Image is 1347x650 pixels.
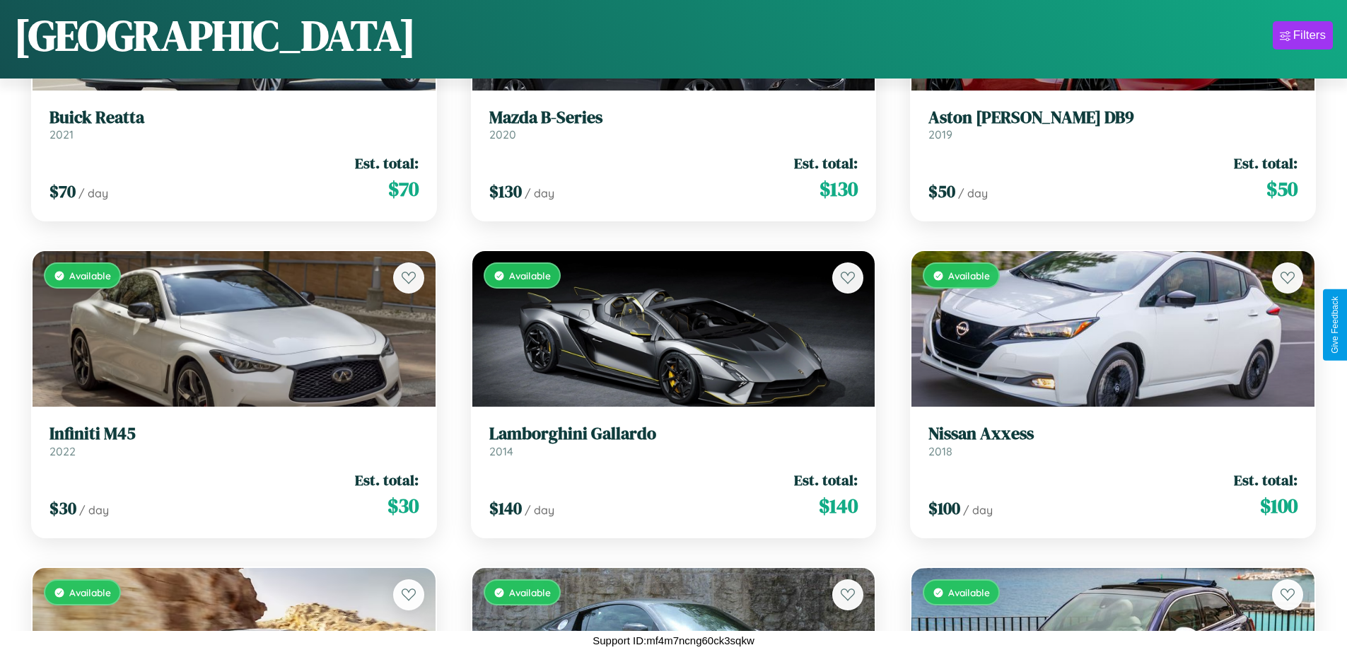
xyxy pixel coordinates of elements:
[509,586,551,598] span: Available
[489,424,858,444] h3: Lamborghini Gallardo
[49,127,74,141] span: 2021
[1266,175,1298,203] span: $ 50
[794,470,858,490] span: Est. total:
[489,497,522,520] span: $ 140
[49,497,76,520] span: $ 30
[928,108,1298,128] h3: Aston [PERSON_NAME] DB9
[355,153,419,173] span: Est. total:
[525,503,554,517] span: / day
[489,424,858,458] a: Lamborghini Gallardo2014
[49,180,76,203] span: $ 70
[958,186,988,200] span: / day
[14,6,416,64] h1: [GEOGRAPHIC_DATA]
[1234,470,1298,490] span: Est. total:
[928,497,960,520] span: $ 100
[49,424,419,444] h3: Infiniti M45
[593,631,754,650] p: Support ID: mf4m7ncng60ck3sqkw
[963,503,993,517] span: / day
[78,186,108,200] span: / day
[388,175,419,203] span: $ 70
[928,424,1298,444] h3: Nissan Axxess
[928,444,952,458] span: 2018
[948,586,990,598] span: Available
[928,180,955,203] span: $ 50
[355,470,419,490] span: Est. total:
[1293,28,1326,42] div: Filters
[1330,296,1340,354] div: Give Feedback
[1273,21,1333,50] button: Filters
[820,175,858,203] span: $ 130
[489,180,522,203] span: $ 130
[49,424,419,458] a: Infiniti M452022
[69,269,111,282] span: Available
[387,492,419,520] span: $ 30
[525,186,554,200] span: / day
[49,108,419,128] h3: Buick Reatta
[928,108,1298,142] a: Aston [PERSON_NAME] DB92019
[794,153,858,173] span: Est. total:
[489,108,858,128] h3: Mazda B-Series
[1260,492,1298,520] span: $ 100
[819,492,858,520] span: $ 140
[489,444,513,458] span: 2014
[509,269,551,282] span: Available
[928,127,952,141] span: 2019
[49,444,76,458] span: 2022
[928,424,1298,458] a: Nissan Axxess2018
[69,586,111,598] span: Available
[489,108,858,142] a: Mazda B-Series2020
[948,269,990,282] span: Available
[49,108,419,142] a: Buick Reatta2021
[1234,153,1298,173] span: Est. total:
[79,503,109,517] span: / day
[489,127,516,141] span: 2020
